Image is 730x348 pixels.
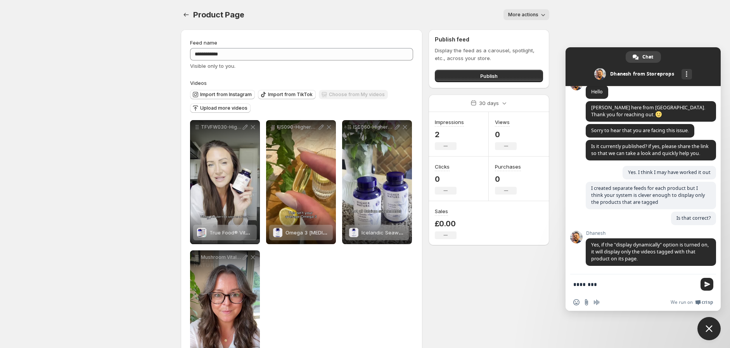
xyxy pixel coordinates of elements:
img: Icelandic Seaweed Calcium [349,228,358,237]
p: 2 [435,130,464,139]
p: 0 [435,174,457,184]
p: Mushroom Vitality Story V3 [201,254,241,260]
button: Import from TikTok [258,90,316,99]
a: Close chat [697,317,721,340]
h3: Views [495,118,510,126]
div: TFVFW030-HigherNature_Concept1_wtxtTrue Food® Vitality for WomenTrue Food® Vitality for Women [190,120,260,244]
h2: Publish feed [435,36,543,43]
a: We run onCrisp [671,299,713,305]
span: Send a file [583,299,590,305]
button: Import from Instagram [190,90,255,99]
button: Publish [435,70,543,82]
span: More actions [508,12,538,18]
span: Dhanesh [586,231,716,236]
span: Publish [480,72,498,80]
span: I created separate feeds for each product but I think your system is clever enough to display onl... [591,185,705,205]
span: Is that correct? [676,215,711,221]
h3: Sales [435,207,448,215]
p: £0.00 [435,219,457,228]
span: Chat [642,51,653,63]
span: Insert an emoji [573,299,580,305]
span: Icelandic Seaweed Calcium [362,229,429,236]
span: Crisp [702,299,713,305]
span: Import from Instagram [200,91,252,98]
span: Omega 3 [MEDICAL_DATA] [285,229,350,236]
button: Settings [181,9,192,20]
div: FIS090-HigherNature_Concept3_wtxtOmega 3 Fish OilOmega 3 [MEDICAL_DATA] [266,120,336,244]
img: True Food® Vitality for Women [197,228,206,237]
span: Yes, if the "display dynamically" option is turned on, it will display only the videos tagged wit... [591,241,709,262]
span: [PERSON_NAME] here from [GEOGRAPHIC_DATA]. Thank you for reaching out. [591,104,705,118]
span: Hello [591,88,603,95]
span: Audio message [593,299,600,305]
span: Visible only to you. [190,63,235,69]
span: Sorry to hear that you are facing this issue. [591,127,689,134]
p: 30 days [479,99,499,107]
span: We run on [671,299,693,305]
span: Videos [190,80,207,86]
button: More actions [503,9,549,20]
p: 0 [495,130,517,139]
h3: Clicks [435,163,450,171]
h3: Impressions [435,118,464,126]
span: Yes. I think I may have worked it out [628,169,711,176]
p: Display the feed as a carousel, spotlight, etc., across your store. [435,47,543,62]
img: Omega 3 Fish Oil [273,228,282,237]
span: Product Page [193,10,244,19]
span: Send [701,278,713,291]
textarea: Compose your message... [573,274,697,294]
span: Feed name [190,40,217,46]
p: FIS090-HigherNature_Concept3_wtxt [277,124,317,130]
span: Import from TikTok [268,91,313,98]
a: Chat [626,51,661,63]
span: Upload more videos [200,105,247,111]
p: ISC060-HigherNature_Concept2_wtxt [353,124,393,130]
div: ISC060-HigherNature_Concept2_wtxtIcelandic Seaweed CalciumIcelandic Seaweed Calcium [342,120,412,244]
p: 0 [495,174,521,184]
span: Is it currently published? if yes, please share the link so that we can take a look and quickly h... [591,143,709,157]
h3: Purchases [495,163,521,171]
button: Upload more videos [190,103,251,113]
p: TFVFW030-HigherNature_Concept1_wtxt [201,124,241,130]
span: True Food® Vitality for Women [209,229,284,236]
